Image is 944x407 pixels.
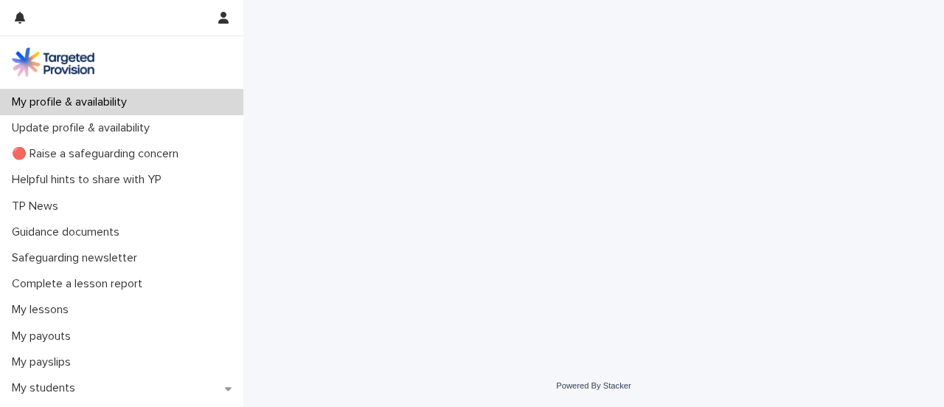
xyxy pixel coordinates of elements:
[6,95,139,109] p: My profile & availability
[6,199,70,213] p: TP News
[6,277,154,291] p: Complete a lesson report
[6,173,173,187] p: Helpful hints to share with YP
[6,355,83,369] p: My payslips
[12,47,94,77] img: M5nRWzHhSzIhMunXDL62
[6,251,149,265] p: Safeguarding newsletter
[556,381,631,390] a: Powered By Stacker
[6,303,80,317] p: My lessons
[6,329,83,343] p: My payouts
[6,381,87,395] p: My students
[6,147,190,161] p: 🔴 Raise a safeguarding concern
[6,225,131,239] p: Guidance documents
[6,121,162,135] p: Update profile & availability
